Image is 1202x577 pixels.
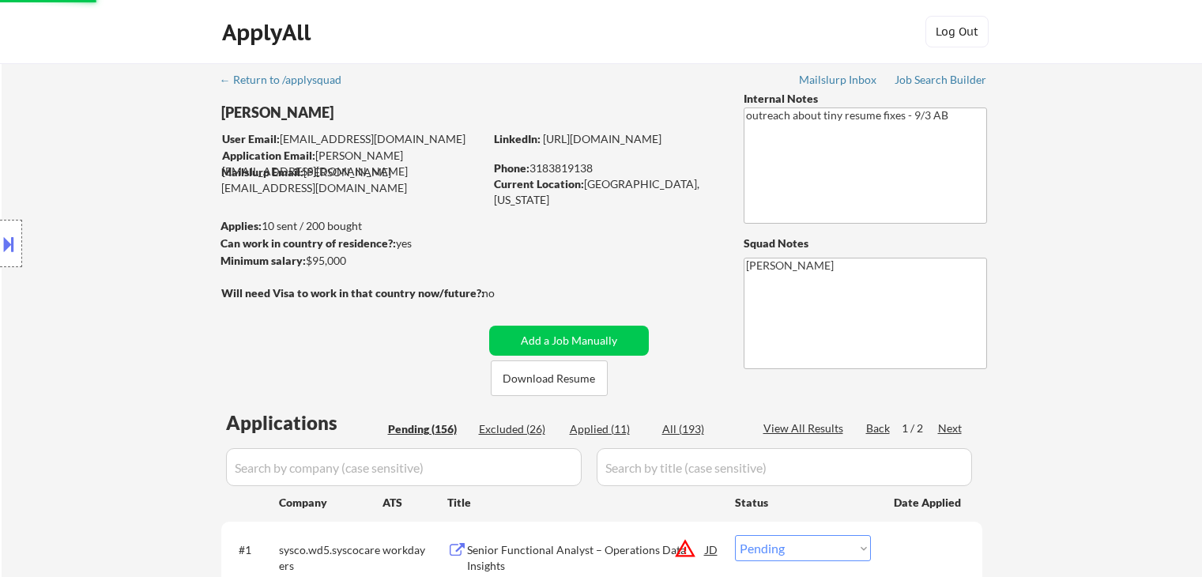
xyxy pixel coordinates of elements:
[735,488,871,516] div: Status
[482,285,527,301] div: no
[279,495,382,511] div: Company
[597,448,972,486] input: Search by title (case sensitive)
[866,420,891,436] div: Back
[895,74,987,85] div: Job Search Builder
[382,542,447,558] div: workday
[704,535,720,564] div: JD
[494,177,584,190] strong: Current Location:
[570,421,649,437] div: Applied (11)
[221,286,484,300] strong: Will need Visa to work in that country now/future?:
[799,74,878,89] a: Mailslurp Inbox
[382,495,447,511] div: ATS
[925,16,989,47] button: Log Out
[543,132,661,145] a: [URL][DOMAIN_NAME]
[388,421,467,437] div: Pending (156)
[222,148,484,179] div: [PERSON_NAME][EMAIL_ADDRESS][DOMAIN_NAME]
[662,421,741,437] div: All (193)
[938,420,963,436] div: Next
[491,360,608,396] button: Download Resume
[744,236,987,251] div: Squad Notes
[279,542,382,573] div: sysco.wd5.syscocareers
[221,164,484,195] div: [PERSON_NAME][EMAIL_ADDRESS][DOMAIN_NAME]
[220,74,356,85] div: ← Return to /applysquad
[220,236,479,251] div: yes
[763,420,848,436] div: View All Results
[222,19,315,46] div: ApplyAll
[467,542,706,573] div: Senior Functional Analyst – Operations Data Insights
[494,176,718,207] div: [GEOGRAPHIC_DATA], [US_STATE]
[226,413,382,432] div: Applications
[447,495,720,511] div: Title
[494,132,541,145] strong: LinkedIn:
[674,537,696,560] button: warning_amber
[902,420,938,436] div: 1 / 2
[220,253,484,269] div: $95,000
[895,74,987,89] a: Job Search Builder
[220,74,356,89] a: ← Return to /applysquad
[226,448,582,486] input: Search by company (case sensitive)
[239,542,266,558] div: #1
[494,161,529,175] strong: Phone:
[799,74,878,85] div: Mailslurp Inbox
[479,421,558,437] div: Excluded (26)
[221,103,546,123] div: [PERSON_NAME]
[220,218,484,234] div: 10 sent / 200 bought
[489,326,649,356] button: Add a Job Manually
[222,131,484,147] div: [EMAIL_ADDRESS][DOMAIN_NAME]
[494,160,718,176] div: 3183819138
[894,495,963,511] div: Date Applied
[744,91,987,107] div: Internal Notes
[220,236,396,250] strong: Can work in country of residence?:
